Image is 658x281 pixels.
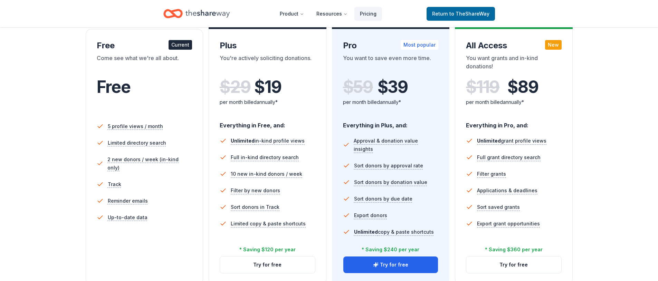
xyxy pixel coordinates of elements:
[97,77,131,97] span: Free
[466,40,562,51] div: All Access
[354,211,387,220] span: Export donors
[354,178,427,186] span: Sort donors by donation value
[107,155,192,172] span: 2 new donors / week (in-kind only)
[108,180,121,188] span: Track
[108,122,163,130] span: 5 profile views / month
[354,7,382,21] a: Pricing
[485,245,543,254] div: * Saving $360 per year
[354,229,378,235] span: Unlimited
[343,54,439,73] div: You want to save even more time.
[432,10,489,18] span: Return
[239,245,296,254] div: * Saving $120 per year
[477,170,506,178] span: Filter grants
[545,40,562,50] div: New
[477,220,540,228] span: Export grant opportunities
[477,138,546,144] span: grant profile views
[466,256,561,273] button: Try for free
[274,7,309,21] button: Product
[97,54,192,73] div: Come see what we're all about.
[343,40,439,51] div: Pro
[477,153,541,162] span: Full grant directory search
[401,40,438,50] div: Most popular
[254,77,281,97] span: $ 19
[220,98,315,106] div: per month billed annually*
[274,6,382,22] nav: Main
[231,138,255,144] span: Unlimited
[466,54,562,73] div: You want grants and in-kind donations!
[231,153,299,162] span: Full in-kind directory search
[220,40,315,51] div: Plus
[427,7,495,21] a: Returnto TheShareWay
[311,7,353,21] button: Resources
[97,40,192,51] div: Free
[362,245,419,254] div: * Saving $240 per year
[343,256,438,273] button: Try for free
[477,203,520,211] span: Sort saved grants
[477,138,501,144] span: Unlimited
[108,139,166,147] span: Limited directory search
[354,162,423,170] span: Sort donors by approval rate
[354,137,438,153] span: Approval & donation value insights
[169,40,192,50] div: Current
[466,115,562,130] div: Everything in Pro, and:
[354,195,412,203] span: Sort donors by due date
[231,203,279,211] span: Sort donors in Track
[378,77,408,97] span: $ 39
[220,115,315,130] div: Everything in Free, and:
[466,98,562,106] div: per month billed annually*
[477,186,537,195] span: Applications & deadlines
[231,170,302,178] span: 10 new in-kind donors / week
[343,98,439,106] div: per month billed annually*
[354,229,434,235] span: copy & paste shortcuts
[343,115,439,130] div: Everything in Plus, and:
[220,256,315,273] button: Try for free
[108,197,148,205] span: Reminder emails
[449,11,489,17] span: to TheShareWay
[108,213,147,222] span: Up-to-date data
[231,186,280,195] span: Filter by new donors
[163,6,230,22] a: Home
[231,220,306,228] span: Limited copy & paste shortcuts
[507,77,538,97] span: $ 89
[231,138,305,144] span: in-kind profile views
[220,54,315,73] div: You're actively soliciting donations.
